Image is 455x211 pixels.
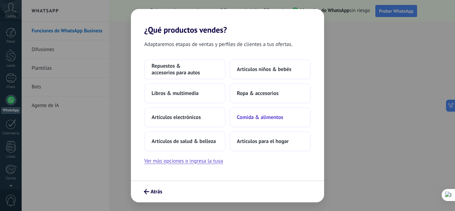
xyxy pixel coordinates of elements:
[229,131,311,151] button: Artículos para el hogar
[229,107,311,127] button: Comida & alimentos
[144,83,226,103] button: Libros & multimedia
[152,138,216,145] span: Artículos de salud & belleza
[151,189,162,194] span: Atrás
[144,131,226,151] button: Artículos de salud & belleza
[229,83,311,103] button: Ropa & accesorios
[144,157,223,165] button: Ver más opciones o ingresa la tuya
[144,59,226,79] button: Repuestos & accesorios para autos
[144,40,292,49] span: Adaptaremos etapas de ventas y perfiles de clientes a tus ofertas.
[237,114,283,121] span: Comida & alimentos
[237,90,278,97] span: Ropa & accesorios
[152,63,218,76] span: Repuestos & accesorios para autos
[237,138,289,145] span: Artículos para el hogar
[144,107,226,127] button: Artículos electrónicos
[152,90,199,97] span: Libros & multimedia
[237,66,291,73] span: Artículos niños & bebés
[229,59,311,79] button: Artículos niños & bebés
[152,114,201,121] span: Artículos electrónicos
[141,186,165,197] button: Atrás
[131,9,324,35] h2: ¿Qué productos vendes?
